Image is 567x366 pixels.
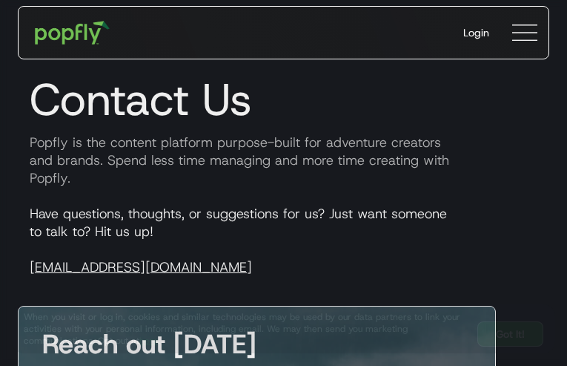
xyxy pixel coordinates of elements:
[18,205,549,276] p: Have questions, thoughts, or suggestions for us? Just want someone to talk to? Hit us up!
[24,311,465,347] div: When you visit or log in, cookies and similar technologies may be used by our data partners to li...
[30,258,252,276] a: [EMAIL_ADDRESS][DOMAIN_NAME]
[463,25,489,40] div: Login
[477,321,543,347] a: Got It!
[18,134,549,187] p: Popfly is the content platform purpose-built for adventure creators and brands. Spend less time m...
[18,73,549,126] h1: Contact Us
[451,13,501,52] a: Login
[139,335,158,347] a: here
[24,10,120,55] a: home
